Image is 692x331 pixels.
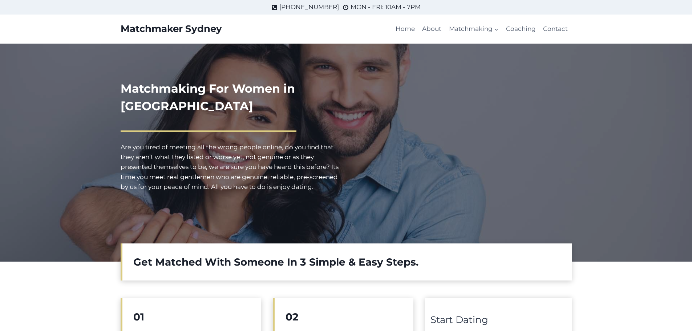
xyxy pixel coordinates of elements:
span: Matchmaking [449,24,499,34]
a: Matchmaker Sydney [121,23,222,35]
nav: Primary [392,20,572,38]
p: Are you tired of meeting all the wrong people online, do you find that they aren’t what they list... [121,142,340,192]
span: [PHONE_NUMBER] [279,2,339,12]
div: Start Dating [430,312,566,328]
a: About [418,20,445,38]
a: [PHONE_NUMBER] [271,2,339,12]
a: Home [392,20,418,38]
a: Matchmaking [445,20,502,38]
h2: Get Matched With Someone In 3 Simple & Easy Steps.​ [133,254,561,270]
a: Contact [539,20,571,38]
span: MON - FRI: 10AM - 7PM [351,2,421,12]
h1: Matchmaking For Women in [GEOGRAPHIC_DATA] [121,80,340,115]
h2: 02 [286,309,402,324]
h2: 01 [133,309,250,324]
a: Coaching [502,20,539,38]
